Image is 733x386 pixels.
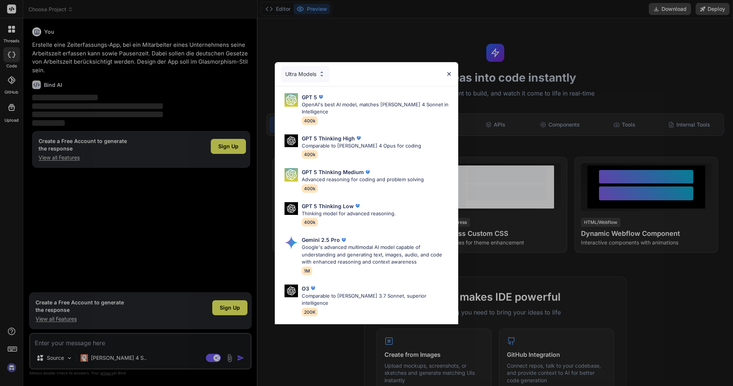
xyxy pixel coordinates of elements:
[302,236,340,244] p: Gemini 2.5 Pro
[302,150,318,159] span: 400k
[285,168,298,182] img: Pick Models
[302,116,318,125] span: 400k
[302,101,452,116] p: OpenAI's best AI model, matches [PERSON_NAME] 4 Sonnet in Intelligence
[302,285,309,292] p: O3
[319,71,325,77] img: Pick Models
[302,308,318,316] span: 200K
[340,236,347,244] img: premium
[355,134,362,142] img: premium
[302,176,424,183] p: Advanced reasoning for coding and problem solving
[302,218,318,227] span: 400k
[317,93,325,101] img: premium
[364,168,371,176] img: premium
[302,202,354,210] p: GPT 5 Thinking Low
[302,267,312,275] span: 1M
[302,134,355,142] p: GPT 5 Thinking High
[285,134,298,148] img: Pick Models
[354,202,361,210] img: premium
[302,93,317,101] p: GPT 5
[302,244,452,266] p: Google's advanced multimodal AI model capable of understanding and generating text, images, audio...
[285,93,298,107] img: Pick Models
[285,236,298,249] img: Pick Models
[302,210,396,218] p: Thinking model for advanced reasoning.
[309,285,317,292] img: premium
[281,66,329,82] div: Ultra Models
[285,285,298,298] img: Pick Models
[302,142,421,150] p: Comparable to [PERSON_NAME] 4 Opus for coding
[302,184,318,193] span: 400k
[285,202,298,215] img: Pick Models
[302,292,452,307] p: Comparable to [PERSON_NAME] 3.7 Sonnet, superior intelligence
[302,168,364,176] p: GPT 5 Thinking Medium
[446,71,452,77] img: close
